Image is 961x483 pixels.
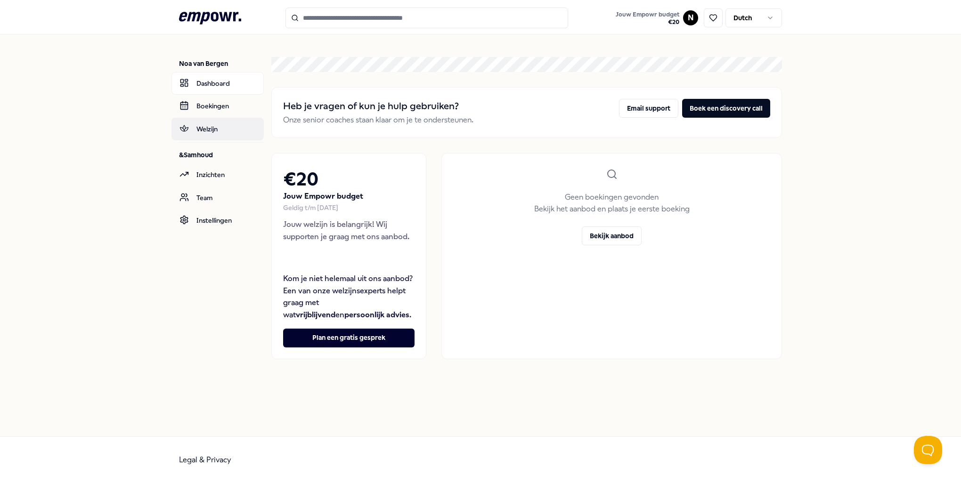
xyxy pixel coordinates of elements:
[171,186,264,209] a: Team
[619,99,678,126] a: Email support
[171,118,264,140] a: Welzijn
[179,150,264,160] p: &Samhoud
[914,436,942,464] iframe: Help Scout Beacon - Open
[344,310,409,319] strong: persoonlijk advies
[619,99,678,118] button: Email support
[283,218,415,242] p: Jouw welzijn is belangrijk! Wij supporten je graag met ons aanbod.
[171,163,264,186] a: Inzichten
[171,72,264,95] a: Dashboard
[612,8,683,28] a: Jouw Empowr budget€20
[283,273,415,321] p: Kom je niet helemaal uit ons aanbod? Een van onze welzijnsexperts helpt graag met wat en .
[283,190,415,202] p: Jouw Empowr budget
[614,9,681,28] button: Jouw Empowr budget€20
[283,99,473,114] h2: Heb je vragen of kun je hulp gebruiken?
[171,95,264,117] a: Boekingen
[582,226,642,245] button: Bekijk aanbod
[171,209,264,232] a: Instellingen
[285,8,568,28] input: Search for products, categories or subcategories
[179,455,231,464] a: Legal & Privacy
[683,10,698,25] button: N
[616,18,679,26] span: € 20
[296,310,335,319] strong: vrijblijvend
[682,99,770,118] button: Boek een discovery call
[534,191,690,215] p: Geen boekingen gevonden Bekijk het aanbod en plaats je eerste boeking
[283,165,415,194] h2: € 20
[616,11,679,18] span: Jouw Empowr budget
[283,202,415,213] div: Geldig t/m [DATE]
[179,59,264,68] p: Noa van Bergen
[283,114,473,126] p: Onze senior coaches staan klaar om je te ondersteunen.
[283,329,415,347] button: Plan een gratis gesprek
